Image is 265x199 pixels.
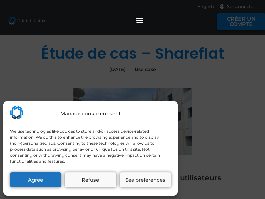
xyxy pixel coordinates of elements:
[10,172,61,187] button: Agree
[120,172,171,187] button: See preferences
[10,128,170,164] div: We use technologies like cookies to store and/or access device-related information. We do this to...
[60,110,121,118] div: Manage cookie consent
[65,172,116,187] button: Refuse
[134,14,145,25] div: Permuter le menu
[10,106,23,119] img: Testeum.com - Application crowdtesting platform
